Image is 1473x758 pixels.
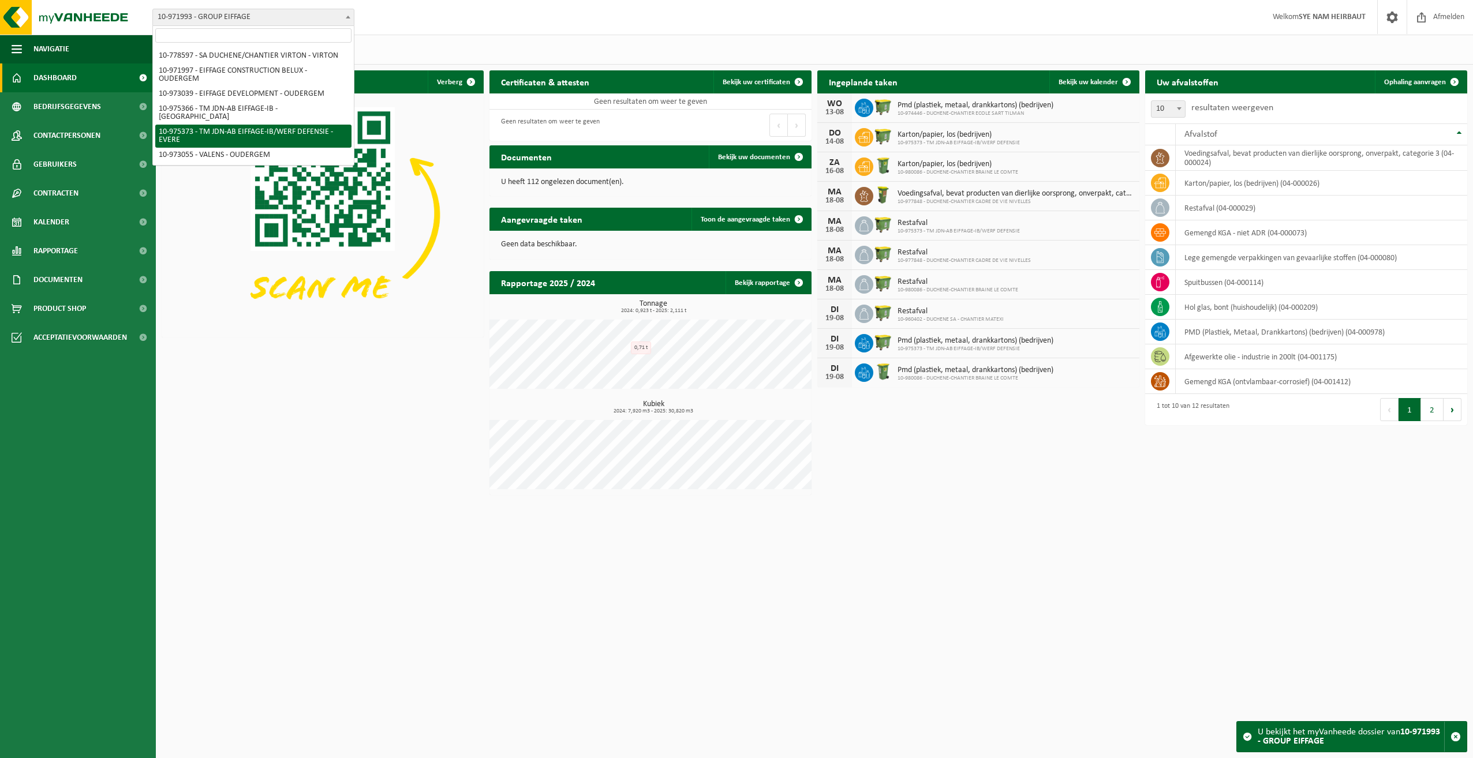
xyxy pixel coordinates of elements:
button: Previous [1380,398,1399,421]
h3: Kubiek [495,400,812,414]
img: WB-1100-HPE-GN-50 [873,126,893,146]
span: Bekijk uw certificaten [723,78,790,86]
div: WO [823,99,846,108]
span: Rapportage [33,237,78,265]
span: 10-977848 - DUCHENE-CHANTIER CADRE DE VIE NIVELLES [898,198,1134,205]
span: Product Shop [33,294,86,323]
li: 10-975366 - TM JDN-AB EIFFAGE-IB - [GEOGRAPHIC_DATA] [155,102,352,125]
span: 10-975373 - TM JDN-AB EIFFAGE-IB/WERF DEFENSIE [898,140,1020,147]
p: Geen data beschikbaar. [501,241,800,249]
span: Voedingsafval, bevat producten van dierlijke oorsprong, onverpakt, categorie 3 [898,189,1134,198]
a: Toon de aangevraagde taken [691,208,810,231]
span: Acceptatievoorwaarden [33,323,127,352]
span: Contactpersonen [33,121,100,150]
div: 18-08 [823,226,846,234]
td: lege gemengde verpakkingen van gevaarlijke stoffen (04-000080) [1176,245,1467,270]
div: 19-08 [823,373,846,381]
span: Contracten [33,179,78,208]
li: 10-971997 - EIFFAGE CONSTRUCTION BELUX - OUDERGEM [155,63,352,87]
h2: Rapportage 2025 / 2024 [489,271,607,294]
td: karton/papier, los (bedrijven) (04-000026) [1176,171,1467,196]
span: 10-971993 - GROUP EIFFAGE [153,9,354,25]
div: 13-08 [823,108,846,117]
span: 10-974446 - DUCHENE-CHANTIER ECOLE SART TILMAN [898,110,1053,117]
img: WB-1100-HPE-GN-50 [873,244,893,264]
div: DI [823,364,846,373]
span: Pmd (plastiek, metaal, drankkartons) (bedrijven) [898,336,1053,346]
span: 10-977848 - DUCHENE-CHANTIER CADRE DE VIE NIVELLES [898,257,1031,264]
span: Restafval [898,277,1018,287]
h3: Tonnage [495,300,812,314]
h2: Documenten [489,145,563,168]
span: 10-980086 - DUCHENE-CHANTIER BRAINE LE COMTE [898,287,1018,294]
div: 1 tot 10 van 12 resultaten [1151,397,1229,422]
span: 10 [1151,100,1186,118]
td: voedingsafval, bevat producten van dierlijke oorsprong, onverpakt, categorie 3 (04-000024) [1176,145,1467,171]
div: 18-08 [823,285,846,293]
div: ZA [823,158,846,167]
span: 10-975373 - TM JDN-AB EIFFAGE-IB/WERF DEFENSIE [898,228,1020,235]
button: Previous [769,114,788,137]
span: Navigatie [33,35,69,63]
span: 10-971993 - GROUP EIFFAGE [152,9,354,26]
div: 0,71 t [631,342,651,354]
a: Bekijk uw certificaten [713,70,810,93]
span: 10-975373 - TM JDN-AB EIFFAGE-IB/WERF DEFENSIE [898,346,1053,352]
div: DI [823,335,846,344]
a: Bekijk rapportage [726,271,810,294]
img: WB-1100-HPE-GN-50 [873,215,893,234]
img: WB-1100-HPE-GN-50 [873,332,893,352]
td: hol glas, bont (huishoudelijk) (04-000209) [1176,295,1467,320]
span: Afvalstof [1184,130,1217,139]
img: WB-0240-HPE-GN-50 [873,156,893,175]
h2: Ingeplande taken [817,70,909,93]
td: PMD (Plastiek, Metaal, Drankkartons) (bedrijven) (04-000978) [1176,320,1467,344]
a: Bekijk uw documenten [709,145,810,168]
div: 18-08 [823,256,846,264]
span: Kalender [33,208,69,237]
li: 10-778597 - SA DUCHENE/CHANTIER VIRTON - VIRTON [155,48,352,63]
div: 16-08 [823,167,846,175]
h2: Certificaten & attesten [489,70,601,93]
span: Restafval [898,307,1004,316]
span: 10-980086 - DUCHENE-CHANTIER BRAINE LE COMTE [898,169,1018,176]
span: Bedrijfsgegevens [33,92,101,121]
td: gemengd KGA (ontvlambaar-corrosief) (04-001412) [1176,369,1467,394]
div: U bekijkt het myVanheede dossier van [1258,722,1444,752]
button: 1 [1399,398,1421,421]
span: Karton/papier, los (bedrijven) [898,160,1018,169]
span: Ophaling aanvragen [1384,78,1446,86]
button: Next [1444,398,1461,421]
td: restafval (04-000029) [1176,196,1467,220]
span: Pmd (plastiek, metaal, drankkartons) (bedrijven) [898,366,1053,375]
div: Geen resultaten om weer te geven [495,112,600,138]
img: Download de VHEPlus App [162,93,484,335]
span: Pmd (plastiek, metaal, drankkartons) (bedrijven) [898,101,1053,110]
div: DI [823,305,846,314]
span: 10-980086 - DUCHENE-CHANTIER BRAINE LE COMTE [898,375,1053,382]
span: Gebruikers [33,150,77,179]
div: MA [823,246,846,256]
span: Restafval [898,219,1020,228]
img: WB-1100-HPE-GN-50 [873,303,893,322]
div: MA [823,187,846,197]
strong: SYE NAM HEIRBAUT [1299,13,1366,21]
img: WB-0240-HPE-GN-50 [873,362,893,381]
h2: Uw afvalstoffen [1145,70,1230,93]
div: DO [823,129,846,138]
td: spuitbussen (04-000114) [1176,270,1467,295]
span: 10 [1152,101,1185,117]
strong: 10-971993 - GROUP EIFFAGE [1258,727,1440,746]
img: WB-0060-HPE-GN-50 [873,185,893,205]
span: Karton/papier, los (bedrijven) [898,130,1020,140]
div: 19-08 [823,314,846,322]
div: 18-08 [823,197,846,205]
span: 10-960402 - DUCHENE SA - CHANTIER MATEXI [898,316,1004,323]
a: Ophaling aanvragen [1375,70,1466,93]
li: 10-975373 - TM JDN-AB EIFFAGE-IB/WERF DEFENSIE - EVERE [155,125,352,148]
td: Geen resultaten om weer te geven [489,93,812,110]
span: Dashboard [33,63,77,92]
button: Next [788,114,806,137]
li: 10-973055 - VALENS - OUDERGEM [155,148,352,163]
span: 2024: 0,923 t - 2025: 2,111 t [495,308,812,314]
